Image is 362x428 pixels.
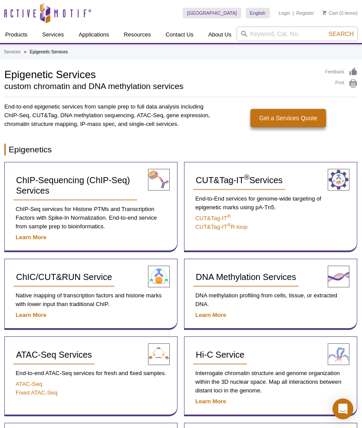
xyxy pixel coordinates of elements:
p: End-to-end epigenetic services from sample prep to full data analysis including ChIP-Seq, CUT&Tag... [4,102,212,128]
a: Fixed ATAC-Seq [16,389,57,396]
img: Your Cart [323,10,326,15]
a: Services [4,48,20,56]
li: (0 items) [323,8,358,18]
sup: ® [244,174,249,182]
div: Open Intercom Messenger [332,398,353,419]
h2: custom chromatin and DNA methylation services [4,82,316,90]
img: ChIC/CUT&RUN Service [148,266,170,287]
input: Keyword, Cat. No. [237,26,358,41]
img: CUT&Tag-IT® Services [328,169,349,191]
a: English [246,8,270,18]
p: End-to-End services for genome-wide targeting of epigenetic marks using pA-Tn5. [193,194,348,212]
span: CUT&Tag-IT Services [196,175,283,185]
a: Feedback [325,67,358,77]
a: ATAC-Seq [16,381,42,387]
a: CUT&Tag-IT® [195,215,230,221]
li: » [24,49,26,54]
a: Learn More [16,234,46,240]
sup: ® [227,214,230,219]
a: Contact Us [160,26,198,43]
button: Search [326,30,356,38]
h1: Epigenetic Services [4,67,316,80]
a: Applications [73,26,114,43]
a: CUT&Tag-IT®Services [193,171,285,190]
img: ChIP-Seq Services [148,169,170,191]
a: Services [37,26,69,43]
p: Native mapping of transcription factors and histone marks with lower input than traditional ChIP. [13,291,168,309]
span: ChIP-Sequencing (ChIP-Seq) Services [16,175,130,195]
h2: Epigenetics [4,144,358,155]
a: Learn More [195,312,226,318]
a: Register [296,10,314,16]
a: Learn More [16,312,46,318]
p: End-to-end ATAC-Seq services for fresh and fixed samples. [13,369,168,378]
p: ChIP-Seq services for Histone PTMs and Transcription Factors with Spike-In Normalization. End-to-... [13,205,168,231]
a: DNA Methylation Services [193,268,299,287]
a: About Us [203,26,237,43]
span: Search [329,30,354,37]
a: CUT&Tag-IT®R-loop [195,224,247,230]
a: Learn More [195,398,226,405]
p: Interrogate chromatin structure and genome organization within the 3D nuclear space. Map all inte... [193,369,348,395]
span: ATAC-Seq Services [16,350,92,359]
li: Epigenetic Services [30,49,68,54]
sup: ® [227,222,230,227]
a: Cart [323,10,338,16]
img: ATAC-Seq Services [148,343,170,365]
a: ChIP-Sequencing (ChIP-Seq) Services [13,171,137,201]
a: Print [325,79,358,89]
a: [GEOGRAPHIC_DATA] [183,8,241,18]
a: Get a Services Quote [250,109,326,127]
img: DNA Methylation Services [328,266,349,287]
span: Hi-C Service [196,350,244,359]
a: Hi-C Service [193,346,247,365]
img: Hi-C Service [328,343,349,365]
p: DNA methylation profiling from cells, tissue, or extracted DNA. [193,291,348,309]
span: ChIC/CUT&RUN Service [16,272,112,282]
a: ChIC/CUT&RUN Service [13,268,115,287]
a: Login [279,10,290,16]
a: Resources [118,26,156,43]
a: ATAC-Seq Services [13,346,95,365]
span: DNA Methylation Services [196,272,296,282]
li: | [293,8,294,18]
